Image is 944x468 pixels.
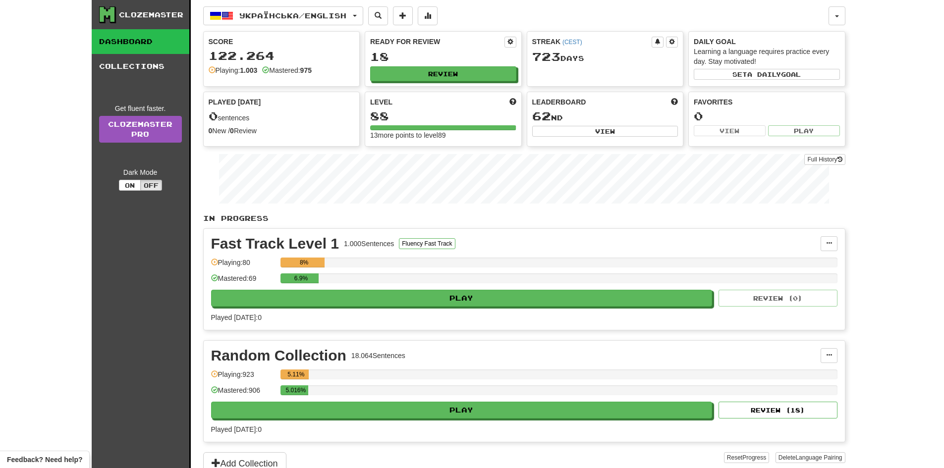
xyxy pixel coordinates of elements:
[211,402,713,418] button: Play
[300,66,312,74] strong: 975
[283,369,309,379] div: 5.11%
[768,125,840,136] button: Play
[119,180,141,191] button: On
[211,385,276,402] div: Mastered: 906
[283,258,325,267] div: 8%
[399,238,455,249] button: Fluency Fast Track
[509,97,516,107] span: Score more points to level up
[370,66,516,81] button: Review
[99,104,182,113] div: Get fluent faster.
[92,54,189,79] a: Collections
[99,167,182,177] div: Dark Mode
[203,6,363,25] button: Українська/English
[370,51,516,63] div: 18
[562,39,582,46] a: (CEST)
[211,348,346,363] div: Random Collection
[370,37,504,47] div: Ready for Review
[747,71,781,78] span: a daily
[209,126,355,136] div: New / Review
[209,37,355,47] div: Score
[532,37,652,47] div: Streak
[211,425,262,433] span: Played [DATE]: 0
[694,97,840,107] div: Favorites
[368,6,388,25] button: Search sentences
[240,66,257,74] strong: 1.003
[230,127,234,135] strong: 0
[532,50,560,63] span: 723
[532,126,678,137] button: View
[671,97,678,107] span: This week in points, UTC
[344,239,394,249] div: 1.000 Sentences
[719,290,837,307] button: Review (0)
[209,127,213,135] strong: 0
[370,110,516,122] div: 88
[351,351,405,361] div: 18.064 Sentences
[211,273,276,290] div: Mastered: 69
[370,97,392,107] span: Level
[532,97,586,107] span: Leaderboard
[283,273,319,283] div: 6.9%
[694,110,840,122] div: 0
[532,51,678,63] div: Day s
[393,6,413,25] button: Add sentence to collection
[209,50,355,62] div: 122.264
[370,130,516,140] div: 13 more points to level 89
[140,180,162,191] button: Off
[211,369,276,386] div: Playing: 923
[694,37,840,47] div: Daily Goal
[795,454,842,461] span: Language Pairing
[724,452,769,463] button: ResetProgress
[239,11,346,20] span: Українська / English
[418,6,438,25] button: More stats
[99,116,182,143] a: ClozemasterPro
[804,154,845,165] button: Full History
[283,385,308,395] div: 5.016%
[742,454,766,461] span: Progress
[211,236,339,251] div: Fast Track Level 1
[209,109,218,123] span: 0
[119,10,183,20] div: Clozemaster
[532,110,678,123] div: nd
[7,455,82,465] span: Open feedback widget
[211,290,713,307] button: Play
[532,109,551,123] span: 62
[209,97,261,107] span: Played [DATE]
[211,258,276,274] div: Playing: 80
[719,402,837,418] button: Review (18)
[262,65,312,75] div: Mastered:
[776,452,845,463] button: DeleteLanguage Pairing
[694,47,840,66] div: Learning a language requires practice every day. Stay motivated!
[694,125,766,136] button: View
[211,313,262,321] span: Played [DATE]: 0
[92,29,189,54] a: Dashboard
[694,69,840,80] button: Seta dailygoal
[203,213,845,223] p: In Progress
[209,110,355,123] div: sentences
[209,65,258,75] div: Playing:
